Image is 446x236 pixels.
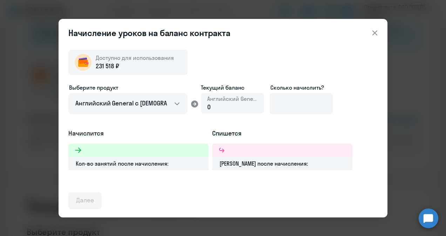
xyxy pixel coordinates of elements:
span: 0 [207,103,211,111]
div: [PERSON_NAME] после начисления: [212,157,352,170]
span: Выберите продукт [69,84,118,91]
img: wallet-circle.png [75,54,92,71]
span: Доступно для использования [96,54,174,61]
h5: Спишется [212,129,352,138]
span: Английский General [207,95,258,103]
div: Далее [76,196,94,205]
header: Начисление уроков на баланс контракта [59,27,387,39]
button: Далее [68,192,102,209]
h5: Начислится [68,129,209,138]
span: Текущий баланс [201,83,264,92]
div: Кол-во занятий после начисления: [68,157,209,170]
span: 231 518 ₽ [96,62,119,71]
span: Сколько начислить? [270,84,324,91]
